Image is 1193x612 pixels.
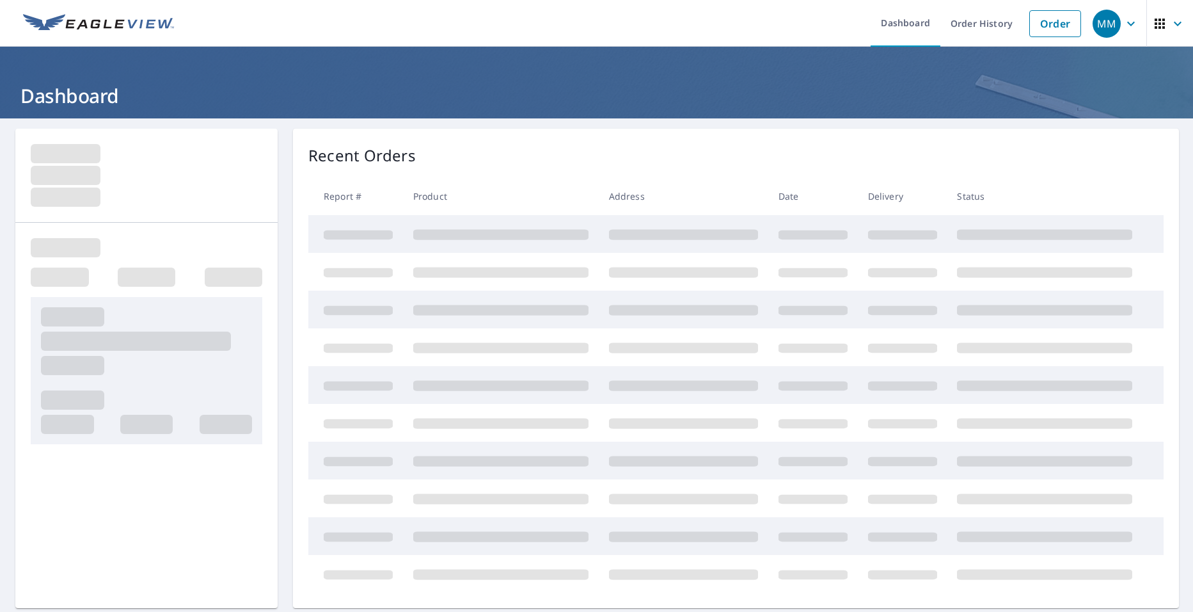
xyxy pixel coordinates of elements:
img: EV Logo [23,14,174,33]
h1: Dashboard [15,83,1178,109]
th: Product [403,177,599,215]
th: Delivery [858,177,947,215]
th: Status [947,177,1142,215]
p: Recent Orders [308,144,416,167]
th: Date [768,177,858,215]
th: Report # [308,177,403,215]
a: Order [1029,10,1081,37]
th: Address [599,177,768,215]
div: MM [1093,10,1121,38]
